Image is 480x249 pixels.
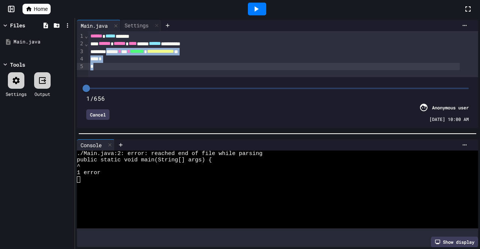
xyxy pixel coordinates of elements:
span: [DATE] 10:00 AM [429,116,469,122]
span: ^ [77,163,80,170]
div: 1/656 [86,94,469,103]
div: 1 [77,33,84,40]
span: 1 error [77,170,100,176]
div: Console [77,141,105,149]
div: Show display [431,237,478,247]
div: 4 [77,55,84,63]
span: Fold line [84,33,88,39]
div: Files [10,21,25,29]
div: 2 [77,40,84,48]
div: Main.java [13,38,72,46]
div: Main.java [77,20,121,31]
div: Cancel [86,109,109,120]
div: 3 [77,48,84,55]
span: Fold line [84,41,88,47]
div: 5 [77,63,84,70]
div: Tools [10,61,25,69]
span: ./Main.java:2: error: reached end of file while parsing [77,151,262,157]
div: Settings [121,21,152,29]
div: Console [77,139,115,151]
div: Output [34,91,50,97]
div: Main.java [77,22,111,30]
div: Settings [121,20,162,31]
a: Home [22,4,51,14]
div: Settings [6,91,27,97]
span: Home [34,5,48,13]
span: public static void main(String[] args) { [77,157,212,163]
div: Anonymous user [432,104,469,111]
